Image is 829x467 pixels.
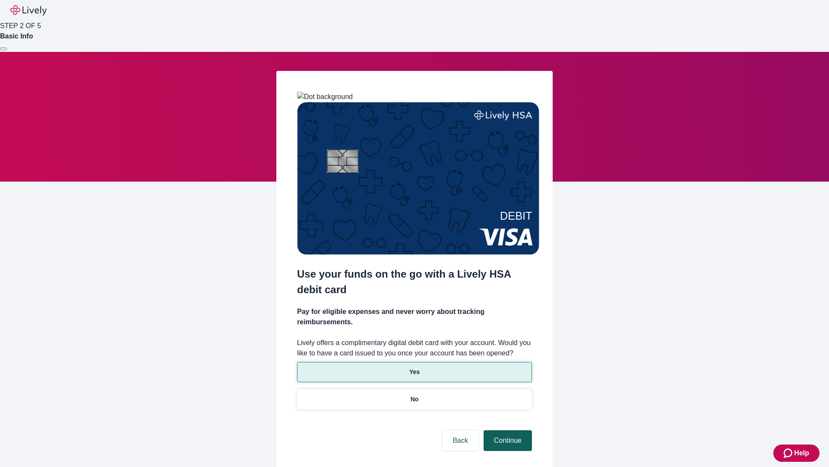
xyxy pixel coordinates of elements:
[794,448,809,458] span: Help
[411,395,419,404] p: No
[10,5,47,16] img: Lively
[297,102,539,255] img: Debit card
[297,338,532,358] label: Lively offers a complimentary digital debit card with your account. Would you like to have a card...
[297,389,532,409] button: No
[297,307,532,327] h4: Pay for eligible expenses and never worry about tracking reimbursements.
[297,266,532,297] h2: Use your funds on the go with a Lively HSA debit card
[773,445,820,462] button: Zendesk support iconHelp
[442,430,478,451] button: Back
[484,430,532,451] button: Continue
[297,362,532,382] button: Yes
[409,368,420,377] p: Yes
[297,92,353,102] img: Dot background
[784,448,794,458] svg: Zendesk support icon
